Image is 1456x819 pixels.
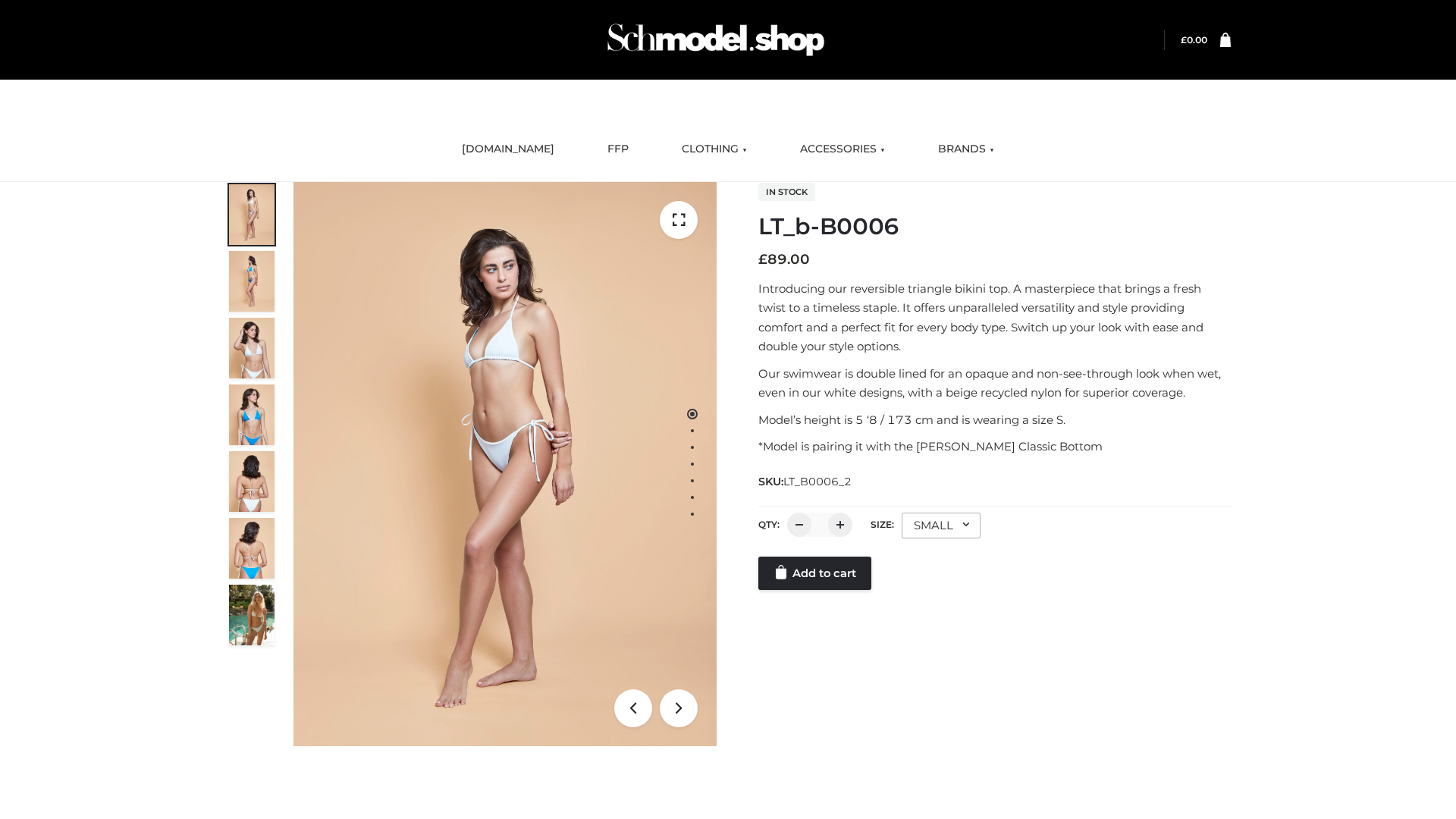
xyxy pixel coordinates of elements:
[758,251,767,268] span: £
[450,133,566,166] a: [DOMAIN_NAME]
[229,518,275,579] img: ArielClassicBikiniTop_CloudNine_AzureSky_OW114ECO_8-scaled.jpg
[783,475,852,488] span: LT_B0006_2
[602,10,830,70] img: Schmodel Admin 964
[927,133,1006,166] a: BRANDS
[229,384,275,445] img: ArielClassicBikiniTop_CloudNine_AzureSky_OW114ECO_4-scaled.jpg
[758,213,1231,240] h1: LT_b-B0006
[758,183,815,201] span: In stock
[871,519,894,530] label: Size:
[758,519,780,530] label: QTY:
[229,184,275,245] img: ArielClassicBikiniTop_CloudNine_AzureSky_OW114ECO_1-scaled.jpg
[758,437,1231,457] p: *Model is pairing it with the [PERSON_NAME] Classic Bottom
[229,251,275,312] img: ArielClassicBikiniTop_CloudNine_AzureSky_OW114ECO_2-scaled.jpg
[902,513,981,538] div: SMALL
[758,472,853,491] span: SKU:
[758,364,1231,403] p: Our swimwear is double lined for an opaque and non-see-through look when wet, even in our white d...
[758,410,1231,430] p: Model’s height is 5 ‘8 / 173 cm and is wearing a size S.
[229,451,275,512] img: ArielClassicBikiniTop_CloudNine_AzureSky_OW114ECO_7-scaled.jpg
[1181,34,1207,45] a: £0.00
[758,557,871,590] a: Add to cart
[758,251,810,268] bdi: 89.00
[1181,34,1207,45] bdi: 0.00
[229,318,275,378] img: ArielClassicBikiniTop_CloudNine_AzureSky_OW114ECO_3-scaled.jpg
[758,279,1231,356] p: Introducing our reversible triangle bikini top. A masterpiece that brings a fresh twist to a time...
[789,133,896,166] a: ACCESSORIES
[293,182,717,746] img: LT_b-B0006
[1181,34,1187,45] span: £
[229,585,275,645] img: Arieltop_CloudNine_AzureSky2.jpg
[670,133,758,166] a: CLOTHING
[596,133,640,166] a: FFP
